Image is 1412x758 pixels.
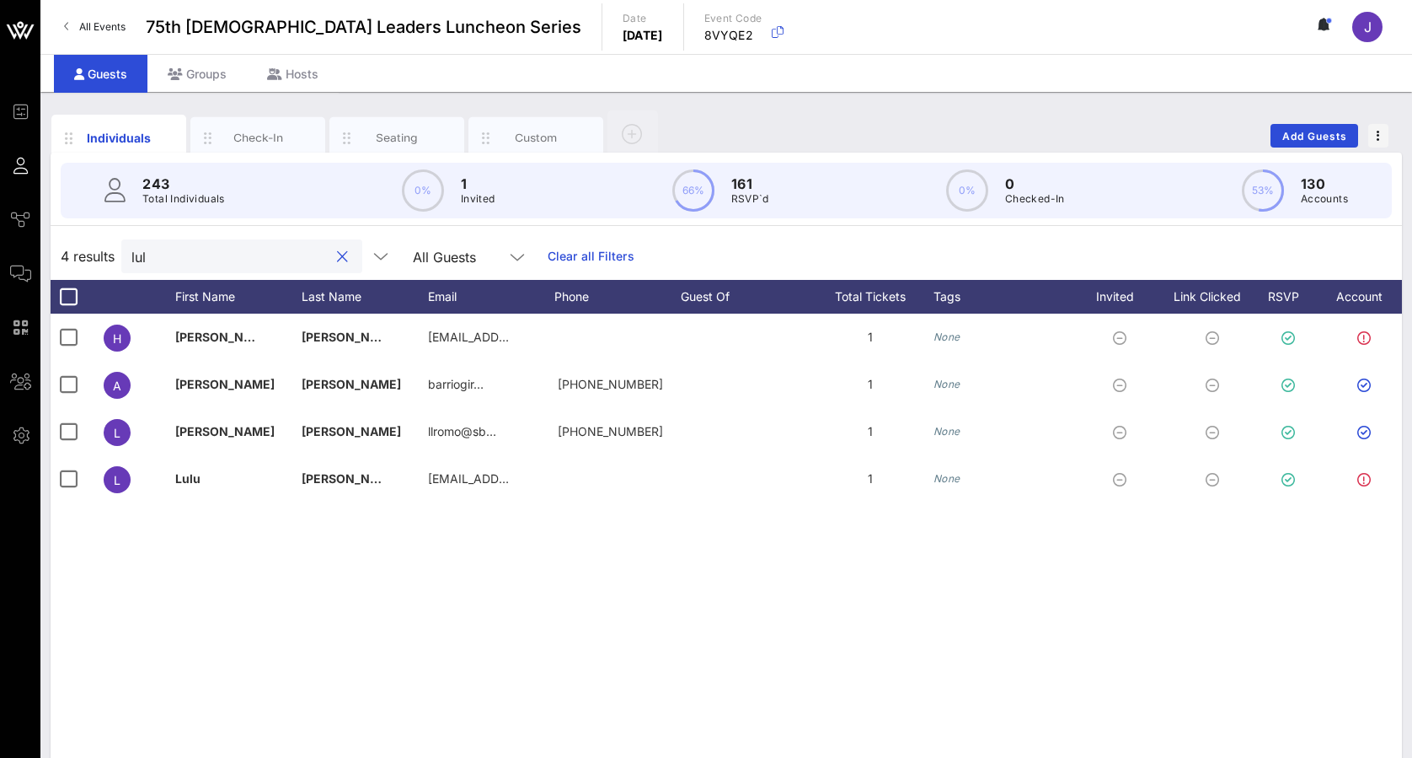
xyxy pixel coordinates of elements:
div: Guests [54,55,147,93]
div: Email [428,280,554,314]
p: barriogir… [428,361,484,408]
span: [PERSON_NAME] [302,424,401,438]
span: L [114,426,120,440]
div: 1 [807,361,933,408]
p: Event Code [704,10,762,27]
div: Phone [554,280,681,314]
p: Date [623,10,663,27]
span: All Events [79,20,126,33]
span: Lulu [175,471,201,486]
p: Total Individuals [142,191,225,207]
div: Tags [933,280,1077,314]
span: [PERSON_NAME] [175,424,275,438]
p: 0 [1005,174,1065,194]
p: 1 [461,174,495,194]
div: Seating [360,130,435,146]
span: [PERSON_NAME] [302,471,401,486]
span: Add Guests [1281,130,1348,142]
p: Checked-In [1005,191,1065,207]
div: 1 [807,408,933,455]
span: [EMAIL_ADDRESS][PERSON_NAME][DOMAIN_NAME][US_STATE] [428,471,794,486]
p: Accounts [1301,191,1348,207]
span: 4 results [61,246,115,266]
div: Groups [147,55,247,93]
div: All Guests [413,250,476,265]
p: 8VYQE2 [704,27,762,44]
p: 130 [1301,174,1348,194]
div: Custom [499,130,574,146]
div: All Guests [403,239,538,273]
div: Total Tickets [807,280,933,314]
p: 243 [142,174,225,194]
button: clear icon [337,249,348,266]
div: Link Clicked [1169,280,1262,314]
i: None [933,425,960,438]
div: Hosts [247,55,339,93]
span: [PERSON_NAME] [302,377,401,391]
span: A [113,379,121,393]
p: Invited [461,191,495,207]
div: Check-In [221,130,296,146]
span: [PERSON_NAME] [302,330,401,344]
button: Add Guests [1270,124,1358,148]
div: Individuals [82,129,157,147]
i: None [933,472,960,485]
p: 161 [731,174,769,194]
span: [PERSON_NAME] [175,377,275,391]
a: All Events [54,13,136,40]
div: 1 [807,455,933,503]
div: Last Name [302,280,428,314]
span: 75th [DEMOGRAPHIC_DATA] Leaders Luncheon Series [146,14,581,40]
span: L [114,473,120,487]
p: [DATE] [623,27,663,44]
div: J [1352,12,1383,42]
span: +15127368449 [558,377,663,391]
i: None [933,378,960,390]
span: J [1364,19,1372,35]
div: 1 [807,314,933,361]
a: Clear all Filters [548,247,634,266]
div: RSVP [1262,280,1321,314]
span: [PERSON_NAME] [175,330,275,344]
p: RSVP`d [731,191,769,207]
span: [EMAIL_ADDRESS][DOMAIN_NAME] [428,330,631,344]
div: Invited [1077,280,1169,314]
i: None [933,331,960,343]
div: Guest Of [681,280,807,314]
p: llromo@sb… [428,408,496,455]
div: First Name [175,280,302,314]
span: +12102191905 [558,424,663,438]
span: H [113,331,121,346]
